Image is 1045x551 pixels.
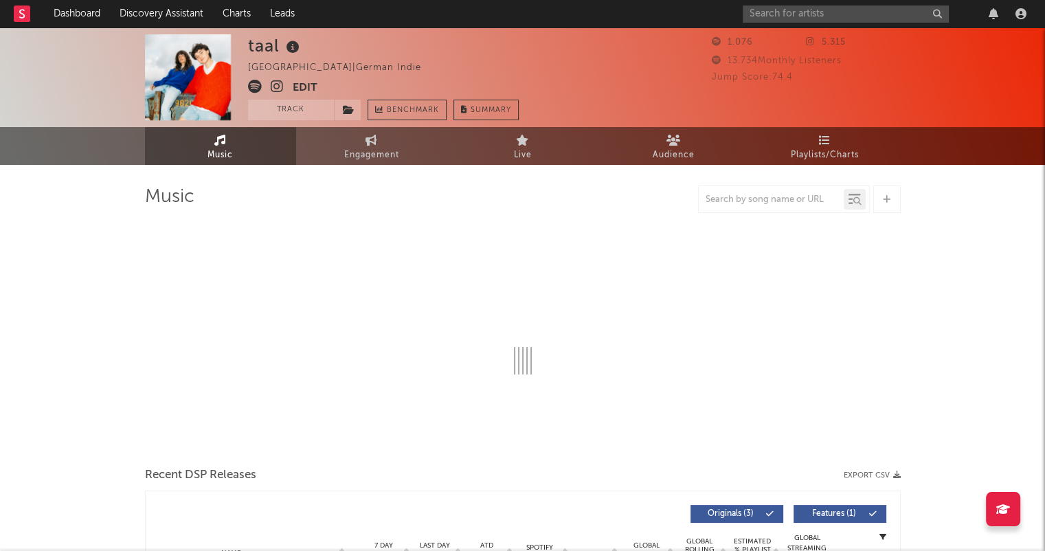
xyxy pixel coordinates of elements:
span: Music [207,147,233,164]
span: Features ( 1 ) [802,510,866,518]
span: 13.734 Monthly Listeners [712,56,842,65]
a: Benchmark [368,100,447,120]
a: Audience [598,127,750,165]
input: Search by song name or URL [699,194,844,205]
button: Features(1) [794,505,886,523]
button: Export CSV [844,471,901,480]
button: Summary [453,100,519,120]
span: Summary [471,106,511,114]
span: Originals ( 3 ) [699,510,763,518]
a: Playlists/Charts [750,127,901,165]
span: Recent DSP Releases [145,467,256,484]
span: Audience [653,147,695,164]
span: Live [514,147,532,164]
a: Music [145,127,296,165]
span: Benchmark [387,102,439,119]
div: [GEOGRAPHIC_DATA] | German Indie [248,60,437,76]
span: Playlists/Charts [791,147,859,164]
input: Search for artists [743,5,949,23]
button: Edit [293,80,317,97]
a: Live [447,127,598,165]
span: 1.076 [712,38,753,47]
span: 5.315 [806,38,846,47]
button: Originals(3) [690,505,783,523]
div: taal [248,34,303,57]
span: Engagement [344,147,399,164]
span: Jump Score: 74.4 [712,73,793,82]
a: Engagement [296,127,447,165]
button: Track [248,100,334,120]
